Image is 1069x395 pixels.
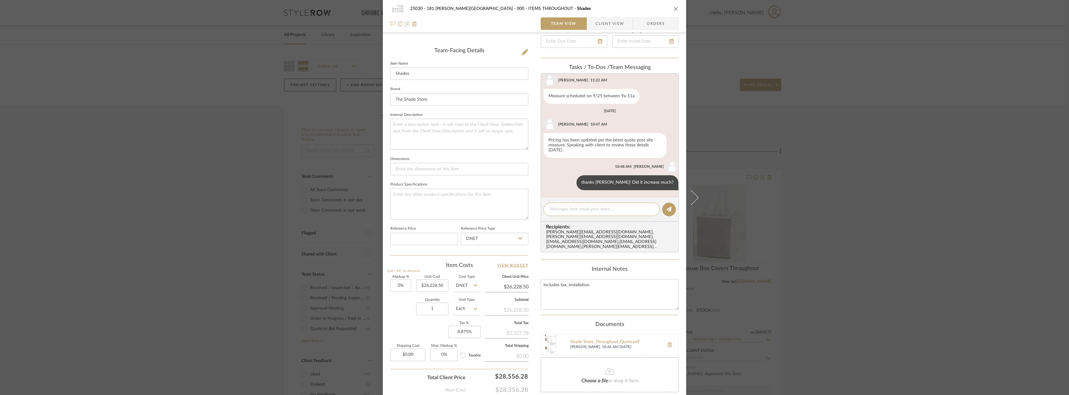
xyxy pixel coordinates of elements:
span: 10:46 AM [DATE] [602,345,661,350]
label: Product Specifications [390,183,427,186]
label: Internal Description [390,113,423,117]
button: close [673,6,679,11]
div: [PERSON_NAME][EMAIL_ADDRESS][DOMAIN_NAME] , [PERSON_NAME][EMAIL_ADDRESS][DOMAIN_NAME] , [EMAIL_AD... [546,230,676,250]
span: [PERSON_NAME] [570,345,600,350]
div: Documents [541,321,679,328]
label: Subtotal [485,298,529,301]
input: Enter Item Name [390,67,528,80]
div: $28,556.28 [469,370,531,383]
span: 000 - ITEMS THROUGHOUT [517,7,577,11]
label: Client Unit Price [485,275,529,278]
span: $28,556.28 [466,386,528,394]
span: Taxable [468,353,481,357]
div: [PERSON_NAME] [558,122,588,127]
div: $26,228.50 [485,304,529,315]
div: thanks [PERSON_NAME]! Did it increase much? [576,175,678,190]
label: Brand [390,88,400,91]
img: 07b0e81d-a51b-43fd-a0b9-c0c831815bd2_48x40.jpg [390,2,405,15]
div: [PERSON_NAME] [634,164,664,169]
label: Unit Type [453,298,480,301]
div: Internal Notes [541,266,679,273]
label: Reference Price Type [461,227,495,230]
label: Unit Cost [416,275,448,278]
div: [PERSON_NAME] [558,77,588,83]
label: Due Date [541,30,556,33]
span: Recipients: [546,224,676,230]
img: Remove from project [412,21,417,26]
img: user_avatar.png [544,118,556,131]
div: 10:48 AM [615,164,631,169]
div: team Messaging [541,64,679,71]
span: 25030 - 181 [PERSON_NAME][GEOGRAPHIC_DATA] [410,7,517,11]
label: Item Name [390,62,408,65]
div: Measure scheduled on 9/25 between 9a-11a [544,89,640,104]
span: Team View [551,17,576,30]
input: Enter Install Date [612,35,679,48]
label: Reference Price [390,227,416,230]
div: 10:47 AM [590,122,607,127]
input: Enter Due Date [541,35,607,48]
label: Quantity [416,298,448,301]
span: Total Client Price [427,374,466,381]
div: [DATE] [604,109,616,113]
span: Orders [640,17,672,30]
div: Pricing has been updated per the latest quote post site measure. Speaking with client to review t... [544,133,667,158]
label: Markup % [390,275,411,278]
span: Client View [595,17,624,30]
span: Choose a file [581,378,608,383]
img: Shade Store_Throughout_Quote.pdf [541,335,561,355]
span: Shades [577,7,591,11]
a: View Budget [497,262,529,269]
img: user_avatar.png [544,74,556,86]
div: $0.00 [485,350,529,361]
label: Tax % [448,322,480,325]
label: Total Shipping [485,344,529,347]
span: Tasks / To-Dos / [569,65,610,70]
label: Total Tax [485,322,529,325]
img: user_avatar.png [666,160,678,173]
label: Dimensions [390,158,410,161]
input: Enter Brand [390,93,528,106]
span: or drag it here. [608,378,640,383]
a: Shade Store_Throughout_Quote.pdf [570,340,661,345]
div: Item Costs [390,262,528,269]
input: Enter the dimensions of this item [390,163,528,175]
label: Cost Type [453,275,480,278]
div: $2,327.78 [485,327,529,338]
label: Shipping Cost [390,344,425,347]
span: Your Cost [445,386,466,394]
label: Client-Facing Target Install Date [612,30,664,33]
div: Team-Facing Details [390,48,528,54]
label: Ship. Markup % [430,344,458,347]
div: 11:22 AM [590,77,607,83]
